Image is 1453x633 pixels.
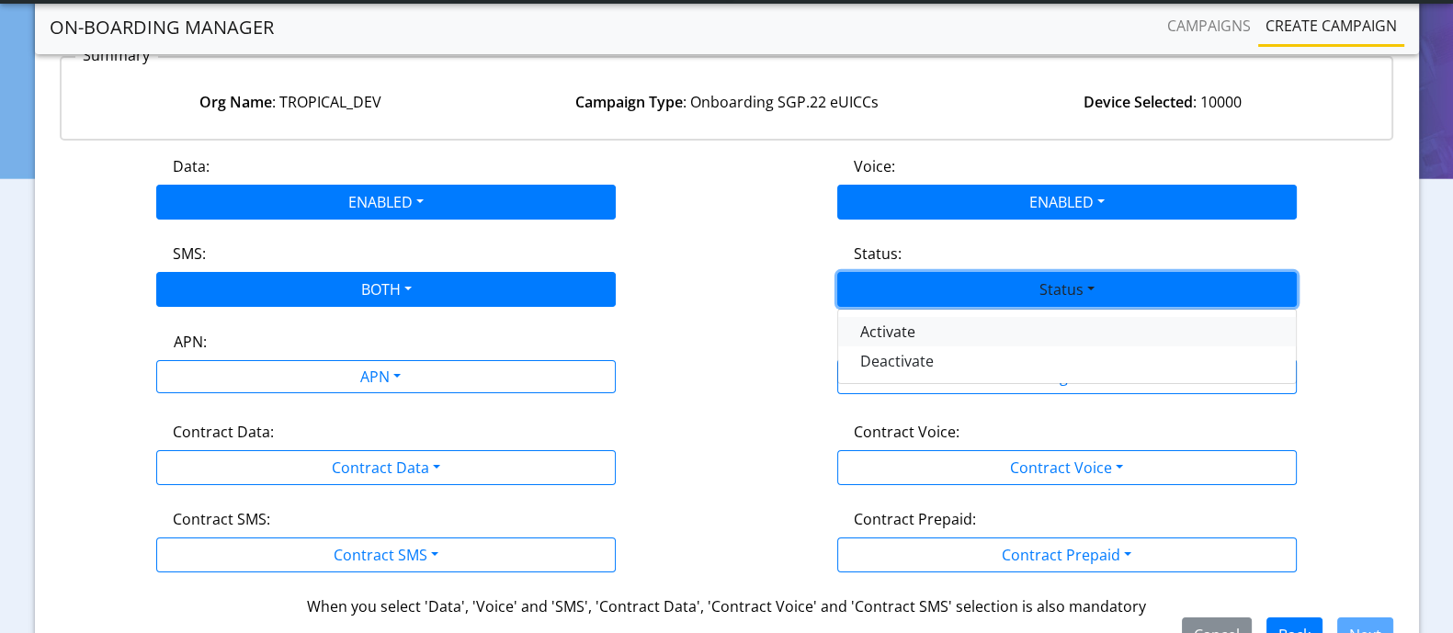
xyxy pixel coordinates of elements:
[199,92,272,112] strong: Org Name
[837,450,1297,485] button: Contract Voice
[60,595,1394,617] div: When you select 'Data', 'Voice' and 'SMS', 'Contract Data', 'Contract Voice' and 'Contract SMS' s...
[1160,7,1258,44] a: Campaigns
[173,155,210,177] label: Data:
[75,44,158,66] p: Summary
[837,537,1297,572] button: Contract Prepaid
[838,317,1298,346] button: Activate
[575,92,683,112] strong: Campaign Type
[1084,92,1193,112] strong: Device Selected
[945,91,1380,113] div: : 10000
[837,272,1297,307] button: Status
[136,361,621,397] div: APN
[838,346,1298,376] button: Deactivate
[854,155,895,177] label: Voice:
[156,185,616,220] button: ENABLED
[837,309,1297,384] div: ENABLED
[854,508,976,530] label: Contract Prepaid:
[73,91,508,113] div: : TROPICAL_DEV
[156,272,616,307] button: BOTH
[156,450,616,485] button: Contract Data
[854,243,902,265] label: Status:
[50,9,274,46] a: On-Boarding Manager
[174,331,207,353] label: APN:
[1258,7,1404,44] a: Create campaign
[156,537,616,572] button: Contract SMS
[508,91,944,113] div: : Onboarding SGP.22 eUICCs
[854,421,959,443] label: Contract Voice:
[173,421,274,443] label: Contract Data:
[837,185,1297,220] button: ENABLED
[173,243,206,265] label: SMS:
[173,508,270,530] label: Contract SMS:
